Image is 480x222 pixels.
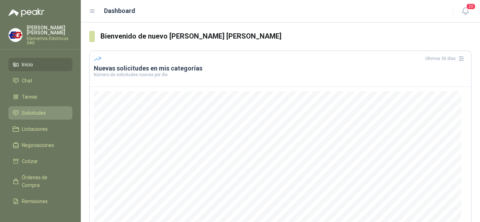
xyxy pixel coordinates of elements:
[425,53,467,64] div: Últimos 30 días
[22,93,37,101] span: Tareas
[94,73,467,77] p: Número de solicitudes nuevas por día
[22,77,32,85] span: Chat
[94,64,467,73] h3: Nuevas solicitudes en mis categorías
[22,197,48,205] span: Remisiones
[22,174,66,189] span: Órdenes de Compra
[104,6,135,16] h1: Dashboard
[22,125,48,133] span: Licitaciones
[8,8,44,17] img: Logo peakr
[8,106,72,120] a: Solicitudes
[459,5,472,18] button: 20
[8,58,72,71] a: Inicio
[8,90,72,103] a: Tareas
[466,3,476,10] span: 20
[100,31,472,42] h3: Bienvenido de nuevo [PERSON_NAME] [PERSON_NAME]
[8,74,72,87] a: Chat
[22,141,54,149] span: Negociaciones
[8,171,72,192] a: Órdenes de Compra
[8,122,72,136] a: Licitaciones
[8,155,72,168] a: Cotizar
[9,28,22,42] img: Company Logo
[27,36,72,45] p: Elementos Eléctricos SAS
[27,25,72,35] p: [PERSON_NAME] [PERSON_NAME]
[22,157,38,165] span: Cotizar
[22,109,46,117] span: Solicitudes
[8,139,72,152] a: Negociaciones
[22,61,33,68] span: Inicio
[8,195,72,208] a: Remisiones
